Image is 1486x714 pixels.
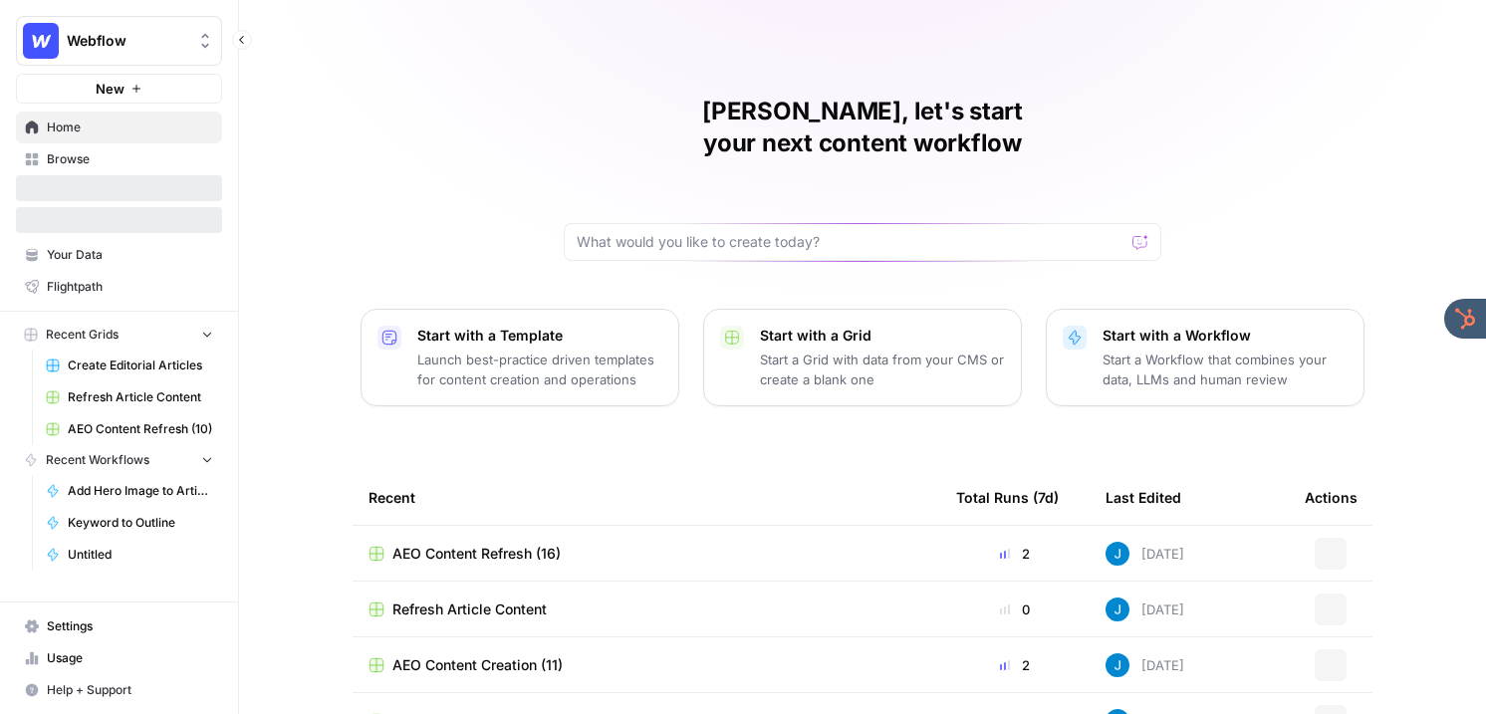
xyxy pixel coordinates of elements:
a: Refresh Article Content [37,381,222,413]
div: Recent [369,470,924,525]
span: Add Hero Image to Article [68,482,213,500]
a: Settings [16,610,222,642]
div: [DATE] [1106,542,1184,566]
img: z620ml7ie90s7uun3xptce9f0frp [1106,653,1129,677]
span: Recent Workflows [46,451,149,469]
p: Start with a Grid [760,326,1005,346]
button: Recent Grids [16,320,222,350]
button: Recent Workflows [16,445,222,475]
img: z620ml7ie90s7uun3xptce9f0frp [1106,542,1129,566]
a: Refresh Article Content [369,599,924,619]
div: 2 [956,544,1074,564]
span: Recent Grids [46,326,119,344]
div: 0 [956,599,1074,619]
span: Usage [47,649,213,667]
p: Start with a Template [417,326,662,346]
span: Create Editorial Articles [68,357,213,374]
a: AEO Content Refresh (16) [369,544,924,564]
a: Add Hero Image to Article [37,475,222,507]
div: Last Edited [1106,470,1181,525]
img: Webflow Logo [23,23,59,59]
p: Start a Workflow that combines your data, LLMs and human review [1103,350,1348,389]
span: AEO Content Creation (11) [392,655,563,675]
button: New [16,74,222,104]
span: Browse [47,150,213,168]
a: Create Editorial Articles [37,350,222,381]
button: Workspace: Webflow [16,16,222,66]
a: Home [16,112,222,143]
div: [DATE] [1106,597,1184,621]
div: [DATE] [1106,653,1184,677]
a: Keyword to Outline [37,507,222,539]
a: Flightpath [16,271,222,303]
span: Refresh Article Content [68,388,213,406]
span: New [96,79,124,99]
a: AEO Content Creation (11) [369,655,924,675]
a: Untitled [37,539,222,571]
span: AEO Content Refresh (10) [68,420,213,438]
span: Keyword to Outline [68,514,213,532]
span: Settings [47,617,213,635]
span: Webflow [67,31,187,51]
a: Your Data [16,239,222,271]
div: Actions [1305,470,1358,525]
button: Start with a TemplateLaunch best-practice driven templates for content creation and operations [361,309,679,406]
span: Help + Support [47,681,213,699]
span: Untitled [68,546,213,564]
span: Refresh Article Content [392,599,547,619]
p: Launch best-practice driven templates for content creation and operations [417,350,662,389]
span: AEO Content Refresh (16) [392,544,561,564]
img: z620ml7ie90s7uun3xptce9f0frp [1106,597,1129,621]
p: Start a Grid with data from your CMS or create a blank one [760,350,1005,389]
button: Help + Support [16,674,222,706]
a: Usage [16,642,222,674]
button: Start with a GridStart a Grid with data from your CMS or create a blank one [703,309,1022,406]
a: Browse [16,143,222,175]
span: Home [47,119,213,136]
a: AEO Content Refresh (10) [37,413,222,445]
div: 2 [956,655,1074,675]
span: Flightpath [47,278,213,296]
input: What would you like to create today? [577,232,1124,252]
p: Start with a Workflow [1103,326,1348,346]
button: Start with a WorkflowStart a Workflow that combines your data, LLMs and human review [1046,309,1364,406]
div: Total Runs (7d) [956,470,1059,525]
h1: [PERSON_NAME], let's start your next content workflow [564,96,1161,159]
span: Your Data [47,246,213,264]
